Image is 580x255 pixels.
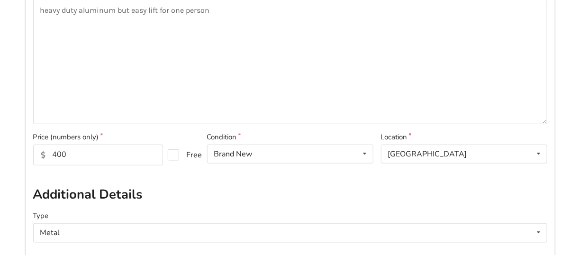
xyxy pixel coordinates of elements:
label: Type [33,210,547,221]
label: Condition [207,132,373,143]
h2: Additional Details [33,186,547,203]
label: Location [381,132,547,143]
div: [GEOGRAPHIC_DATA] [388,150,467,158]
div: Brand New [214,150,253,158]
label: Price (numbers only) [33,132,199,143]
label: Free [168,149,195,161]
div: Metal [40,229,60,237]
